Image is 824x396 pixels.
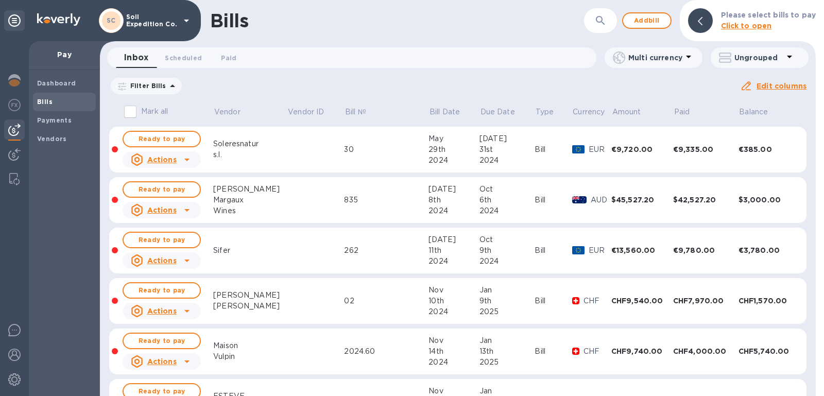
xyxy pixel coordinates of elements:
[213,340,287,351] div: Maison
[589,245,611,256] p: EUR
[583,346,611,357] p: CHF
[213,205,287,216] div: Wines
[611,144,673,154] div: €9,720.00
[214,107,254,117] span: Vendor
[213,149,287,160] div: s.l.
[479,357,535,368] div: 2025
[611,346,673,356] div: CHF9,740.00
[8,99,21,111] img: Foreign exchange
[572,196,587,203] img: AUD
[628,53,682,63] p: Multi currency
[123,333,201,349] button: Ready to pay
[479,205,535,216] div: 2024
[213,139,287,149] div: Soleresnatur
[479,296,535,306] div: 9th
[673,346,739,356] div: CHF4,000.00
[213,184,287,195] div: [PERSON_NAME]
[4,10,25,31] div: Unpin categories
[739,195,797,205] div: $3,000.00
[428,296,479,306] div: 10th
[536,107,554,117] p: Type
[589,144,611,155] p: EUR
[535,346,572,357] div: Bill
[721,22,772,30] b: Click to open
[288,107,337,117] span: Vendor ID
[213,351,287,362] div: Vulpin
[37,116,72,124] b: Payments
[480,107,515,117] p: Due Date
[734,53,783,63] p: Ungrouped
[213,301,287,312] div: [PERSON_NAME]
[479,306,535,317] div: 2025
[674,107,703,117] span: Paid
[132,284,192,297] span: Ready to pay
[479,234,535,245] div: Oct
[739,107,781,117] span: Balance
[428,144,479,155] div: 29th
[210,10,248,31] h1: Bills
[37,13,80,26] img: Logo
[428,155,479,166] div: 2024
[344,346,428,357] div: 2024.60
[344,245,428,256] div: 262
[107,16,116,24] b: SC
[673,144,739,154] div: €9,335.00
[123,131,201,147] button: Ready to pay
[123,181,201,198] button: Ready to pay
[611,195,673,205] div: $45,527.20
[611,296,673,306] div: CHF9,540.00
[479,256,535,267] div: 2024
[479,144,535,155] div: 31st
[631,14,662,27] span: Add bill
[37,98,53,106] b: Bills
[37,49,92,60] p: Pay
[428,285,479,296] div: Nov
[739,107,768,117] p: Balance
[141,106,168,117] p: Mark all
[612,107,655,117] span: Amount
[573,107,605,117] p: Currency
[428,184,479,195] div: [DATE]
[430,107,460,117] p: Bill Date
[572,348,579,355] img: CHF
[132,234,192,246] span: Ready to pay
[126,81,166,90] p: Filter Bills
[123,282,201,299] button: Ready to pay
[622,12,672,29] button: Addbill
[611,245,673,255] div: €13,560.00
[344,296,428,306] div: 02
[124,50,148,65] span: Inbox
[37,135,67,143] b: Vendors
[739,296,797,306] div: CHF1,570.00
[428,245,479,256] div: 11th
[37,79,76,87] b: Dashboard
[612,107,641,117] p: Amount
[480,107,528,117] span: Due Date
[479,285,535,296] div: Jan
[126,13,178,28] p: Soil Expedition Co.
[345,107,380,117] span: Bill №
[428,346,479,357] div: 14th
[344,144,428,155] div: 30
[535,144,572,155] div: Bill
[479,184,535,195] div: Oct
[221,53,236,63] span: Paid
[479,346,535,357] div: 13th
[428,357,479,368] div: 2024
[428,133,479,144] div: May
[535,296,572,306] div: Bill
[123,232,201,248] button: Ready to pay
[572,297,579,304] img: CHF
[344,195,428,205] div: 835
[673,296,739,306] div: CHF7,970.00
[428,256,479,267] div: 2024
[479,335,535,346] div: Jan
[674,107,690,117] p: Paid
[739,346,797,356] div: CHF5,740.00
[147,206,177,214] u: Actions
[721,11,816,19] b: Please select bills to pay
[288,107,324,117] p: Vendor ID
[428,195,479,205] div: 8th
[428,335,479,346] div: Nov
